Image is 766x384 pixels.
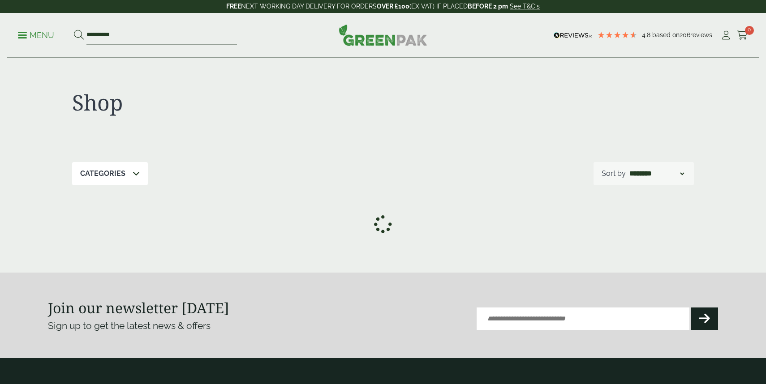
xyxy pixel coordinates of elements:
span: Based on [652,31,680,38]
span: 206 [680,31,690,38]
p: Menu [18,30,54,41]
span: 0 [745,26,754,35]
a: 0 [737,29,748,42]
a: See T&C's [510,3,540,10]
img: REVIEWS.io [554,32,593,38]
i: My Account [720,31,732,40]
img: GreenPak Supplies [339,24,427,46]
span: reviews [690,31,712,38]
strong: BEFORE 2 pm [468,3,508,10]
strong: OVER £100 [377,3,409,10]
h1: Shop [72,90,383,115]
strong: FREE [226,3,241,10]
div: 4.79 Stars [597,31,637,39]
a: Menu [18,30,54,39]
span: 4.8 [642,31,652,38]
i: Cart [737,31,748,40]
strong: Join our newsletter [DATE] [48,298,229,317]
p: Sort by [602,168,626,179]
p: Sign up to get the latest news & offers [48,319,349,333]
select: Shop order [628,168,686,179]
p: Categories [80,168,125,179]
